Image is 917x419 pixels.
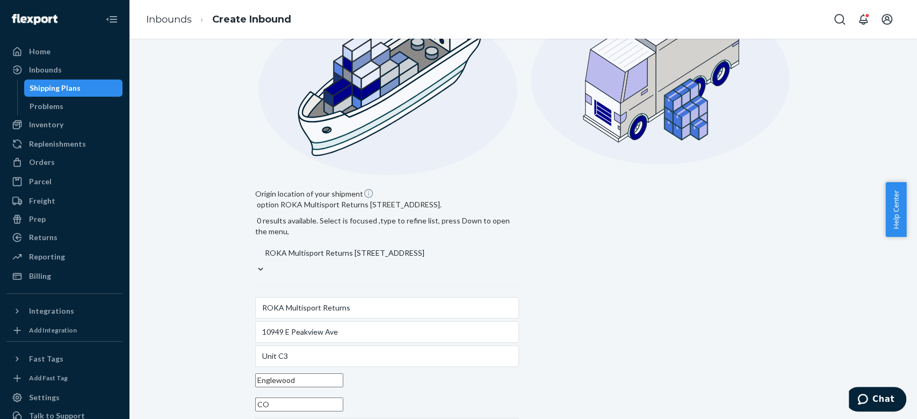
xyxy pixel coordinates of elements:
[6,61,122,78] a: Inbounds
[24,80,123,97] a: Shipping Plans
[6,372,122,385] a: Add Fast Tag
[29,353,63,364] div: Fast Tags
[29,214,46,225] div: Prep
[255,189,374,198] span: Origin location of your shipment
[212,13,291,25] a: Create Inbound
[876,9,898,30] button: Open account menu
[6,154,122,171] a: Orders
[29,306,74,316] div: Integrations
[829,9,850,30] button: Open Search Box
[29,271,51,281] div: Billing
[6,229,122,246] a: Returns
[265,371,344,381] div: [GEOGRAPHIC_DATA]
[6,302,122,320] button: Integrations
[264,371,265,381] input: [GEOGRAPHIC_DATA]
[146,13,192,25] a: Inbounds
[6,324,122,337] a: Add Integration
[29,232,57,243] div: Returns
[6,350,122,367] button: Fast Tags
[255,268,519,290] input: Street Address
[6,116,122,133] a: Inventory
[255,344,343,358] input: State
[29,139,86,149] div: Replenishments
[29,196,55,206] div: Freight
[6,211,122,228] a: Prep
[853,9,874,30] button: Open notifications
[29,46,50,57] div: Home
[6,268,122,285] a: Billing
[6,173,122,190] a: Parcel
[101,9,122,30] button: Close Navigation
[12,14,57,25] img: Flexport logo
[6,43,122,60] a: Home
[30,101,63,112] div: Problems
[29,392,60,403] div: Settings
[24,98,123,115] a: Problems
[255,244,519,265] input: First & Last Name
[29,373,68,382] div: Add Fast Tag
[29,119,63,130] div: Inventory
[29,326,77,335] div: Add Integration
[849,387,906,414] iframe: Opens a widget where you can chat to one of our agents
[6,389,122,406] a: Settings
[255,394,343,408] input: ZIP Code
[6,248,122,265] a: Reporting
[30,83,81,93] div: Shipping Plans
[29,251,65,262] div: Reporting
[29,157,55,168] div: Orders
[885,182,906,237] button: Help Center
[29,64,62,75] div: Inbounds
[29,176,52,187] div: Parcel
[6,135,122,153] a: Replenishments
[255,292,519,314] input: Street Address 2 (Optional)
[265,205,425,216] div: ROKA Multisport Returns [STREET_ADDRESS]
[255,320,343,334] input: City
[138,4,300,35] ol: breadcrumbs
[6,192,122,209] a: Freight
